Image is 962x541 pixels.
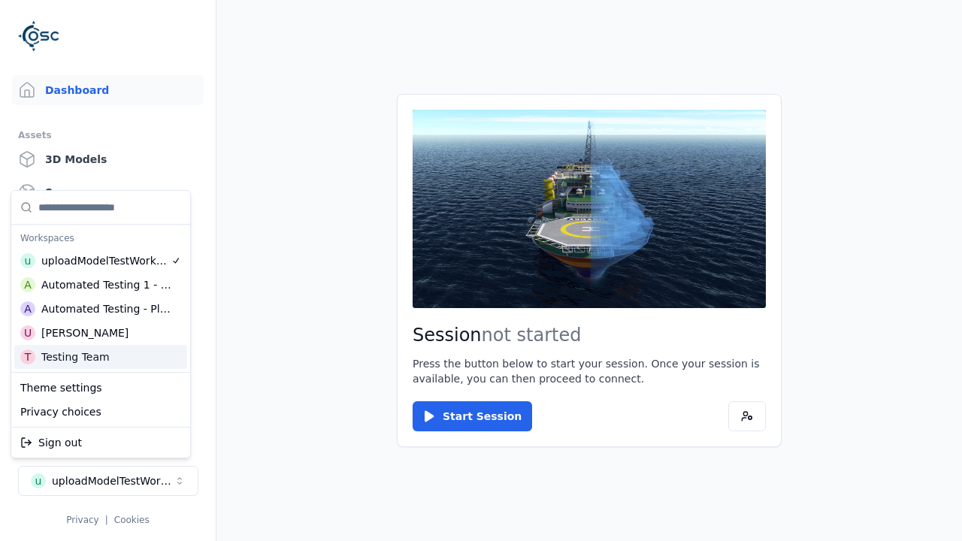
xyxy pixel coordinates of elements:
div: Workspaces [14,228,187,249]
div: A [20,301,35,316]
div: Sign out [14,431,187,455]
div: Automated Testing - Playwright [41,301,171,316]
div: Automated Testing 1 - Playwright [41,277,172,292]
div: uploadModelTestWorkspace [41,253,171,268]
div: u [20,253,35,268]
div: Testing Team [41,349,110,364]
div: A [20,277,35,292]
div: Suggestions [11,191,190,372]
div: Privacy choices [14,400,187,424]
div: Theme settings [14,376,187,400]
div: Suggestions [11,373,190,427]
div: Suggestions [11,428,190,458]
div: [PERSON_NAME] [41,325,129,340]
div: U [20,325,35,340]
div: T [20,349,35,364]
